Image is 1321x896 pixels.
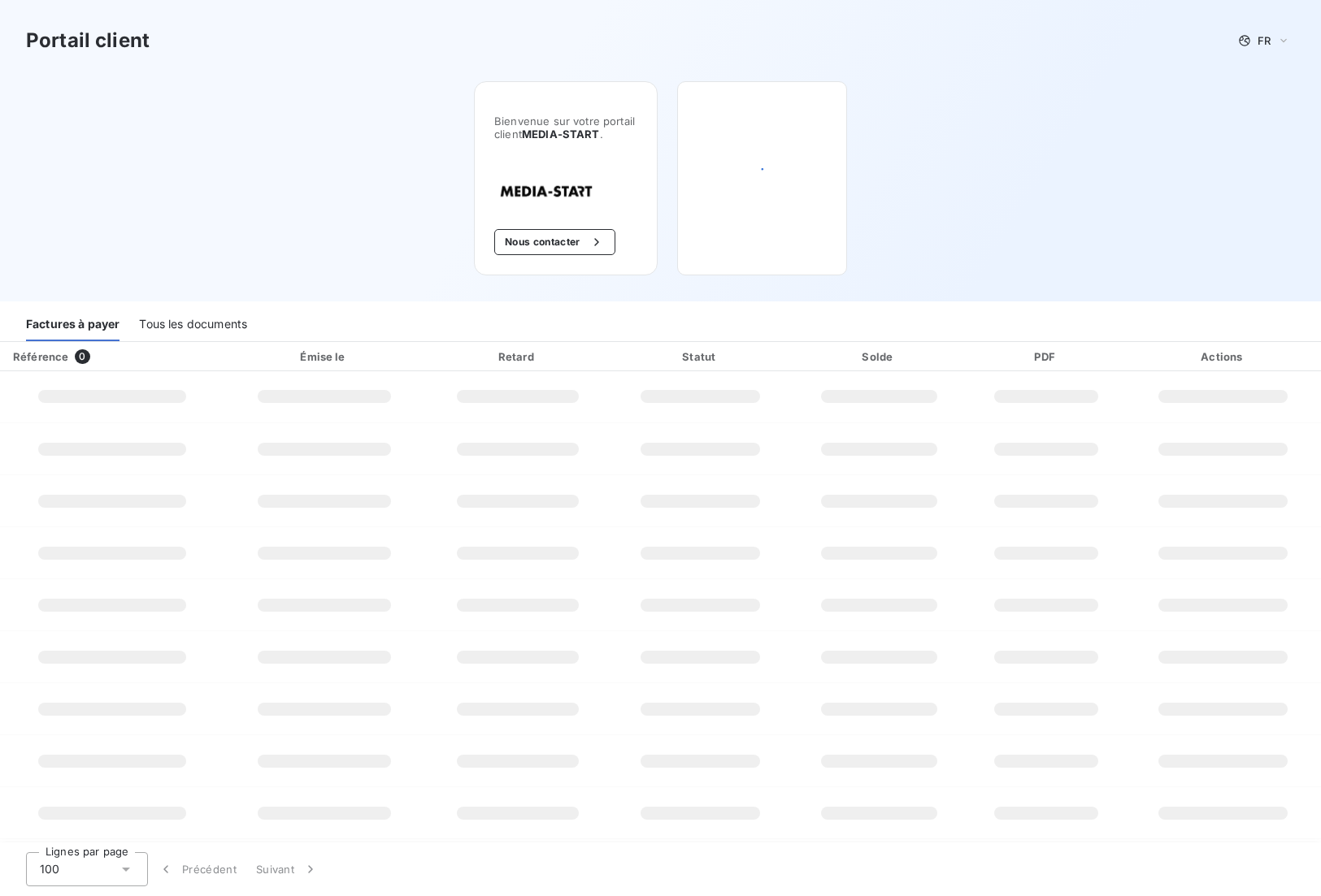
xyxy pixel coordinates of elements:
img: Company logo [494,180,598,203]
div: Statut [614,348,788,365]
div: Tous les documents [139,307,247,341]
span: FR [1258,34,1271,47]
span: Bienvenue sur votre portail client . [494,115,637,141]
div: Factures à payer [26,307,119,341]
div: Émise le [227,348,422,365]
span: 0 [75,349,89,364]
div: Retard [428,348,607,365]
div: PDF [971,348,1123,365]
span: 100 [40,861,59,877]
button: Nous contacter [494,229,615,255]
button: Précédent [148,852,246,886]
h3: Portail client [26,26,150,55]
button: Suivant [246,852,328,886]
div: Solde [794,348,964,365]
span: MEDIA-START [522,128,600,141]
div: Actions [1129,348,1318,365]
div: Référence [13,350,68,363]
